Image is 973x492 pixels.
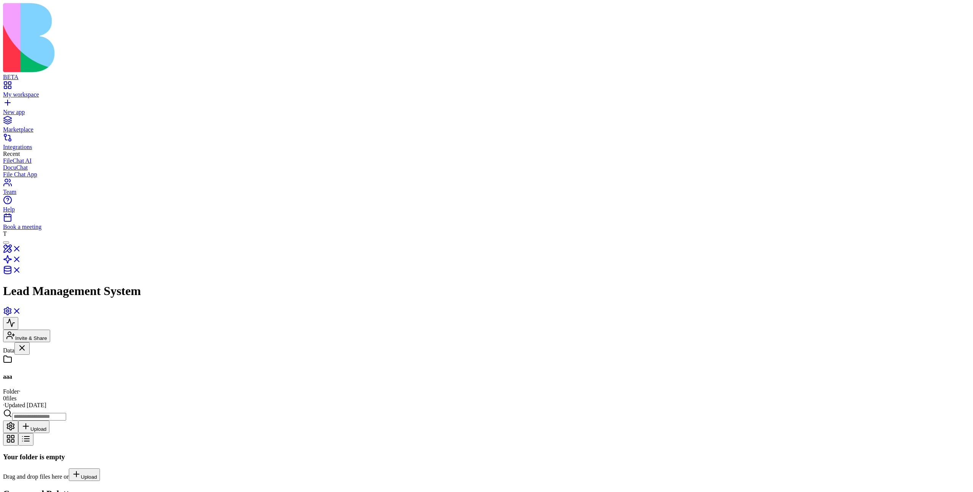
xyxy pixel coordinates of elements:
[3,330,50,342] button: Invite & Share
[3,347,14,354] span: Data
[69,468,100,481] button: Upload
[3,164,970,171] a: DocuChat
[5,402,46,408] span: Updated [DATE]
[3,102,970,116] a: New app
[3,84,970,98] a: My workspace
[3,126,970,133] div: Marketplace
[3,217,970,230] a: Book a meeting
[3,206,970,213] div: Help
[3,402,5,408] span: ·
[3,171,970,178] a: File Chat App
[19,388,21,395] span: ·
[3,109,970,116] div: New app
[3,395,970,402] div: 0 files
[3,224,970,230] div: Book a meeting
[3,453,970,461] h3: Your folder is empty
[3,468,970,481] p: Drag and drop files here or
[3,137,970,151] a: Integrations
[3,67,970,81] a: BETA
[3,74,970,81] div: BETA
[3,230,7,237] span: T
[3,3,309,72] img: logo
[3,151,20,157] span: Recent
[3,91,970,98] div: My workspace
[3,119,970,133] a: Marketplace
[3,388,19,395] span: Folder
[3,373,970,380] h4: aaa
[3,182,970,195] a: Team
[3,144,970,151] div: Integrations
[3,189,970,195] div: Team
[3,199,970,213] a: Help
[3,157,970,164] a: FileChat AI
[3,284,970,298] h1: Lead Management System
[18,421,49,433] button: Upload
